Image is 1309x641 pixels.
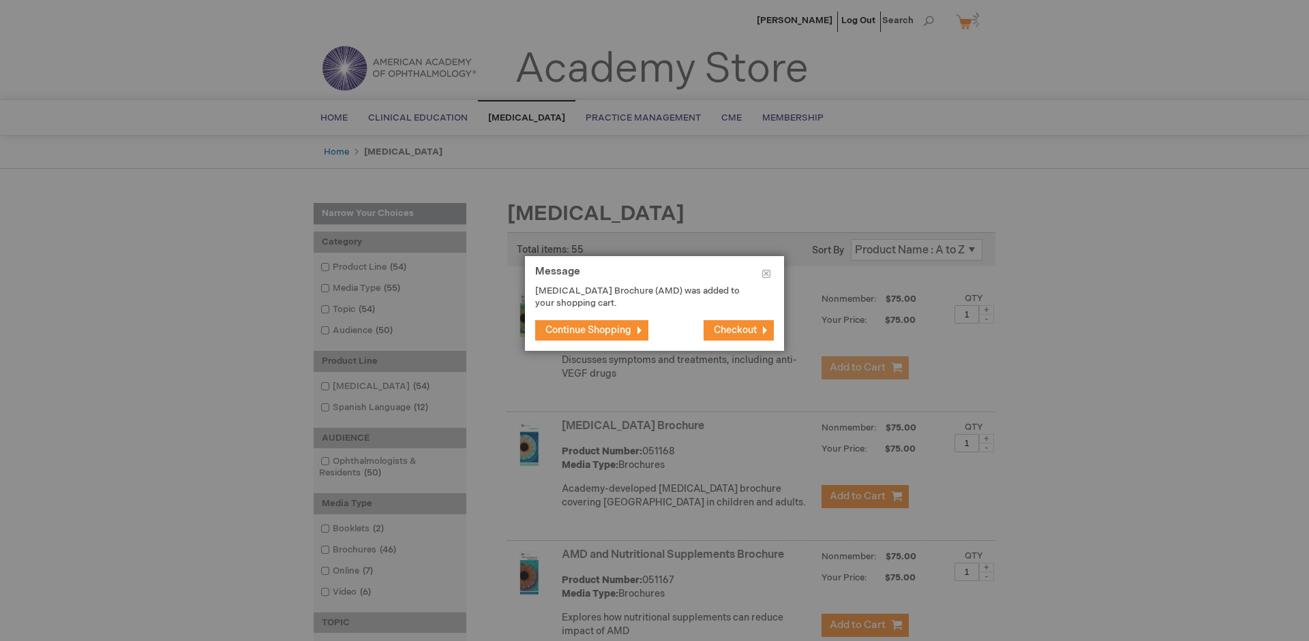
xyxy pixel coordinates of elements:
[714,324,757,336] span: Checkout
[545,324,631,336] span: Continue Shopping
[535,285,753,310] p: [MEDICAL_DATA] Brochure (AMD) was added to your shopping cart.
[535,266,774,285] h1: Message
[704,320,774,341] button: Checkout
[535,320,648,341] button: Continue Shopping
